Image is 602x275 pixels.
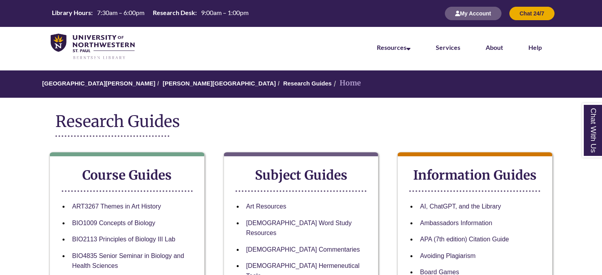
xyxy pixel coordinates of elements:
[255,167,348,183] strong: Subject Guides
[283,80,332,87] a: Research Guides
[72,203,161,210] a: ART3267 Themes in Art History
[163,80,276,87] a: [PERSON_NAME][GEOGRAPHIC_DATA]
[49,8,94,17] th: Library Hours:
[246,220,352,237] a: [DEMOGRAPHIC_DATA] Word Study Resources
[246,203,286,210] a: Art Resources
[42,80,155,87] a: [GEOGRAPHIC_DATA][PERSON_NAME]
[509,7,555,20] button: Chat 24/7
[420,203,501,210] a: AI, ChatGPT, and the Library
[72,220,155,226] a: BIO1009 Concepts of Biology
[72,252,184,269] a: BIO4835 Senior Seminar in Biology and Health Sciences
[332,78,361,89] li: Home
[82,167,172,183] strong: Course Guides
[49,8,252,19] a: Hours Today
[72,236,175,243] a: BIO2113 Principles of Biology III Lab
[413,167,537,183] strong: Information Guides
[445,10,501,17] a: My Account
[420,236,509,243] a: APA (7th edition) Citation Guide
[377,44,410,51] a: Resources
[246,246,360,253] a: [DEMOGRAPHIC_DATA] Commentaries
[509,10,555,17] a: Chat 24/7
[436,44,460,51] a: Services
[97,9,144,16] span: 7:30am – 6:00pm
[55,112,180,131] span: Research Guides
[201,9,249,16] span: 9:00am – 1:00pm
[445,7,501,20] button: My Account
[486,44,503,51] a: About
[420,252,475,259] a: Avoiding Plagiarism
[528,44,542,51] a: Help
[150,8,198,17] th: Research Desk:
[49,8,252,18] table: Hours Today
[420,220,492,226] a: Ambassadors Information
[51,34,135,60] img: UNWSP Library Logo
